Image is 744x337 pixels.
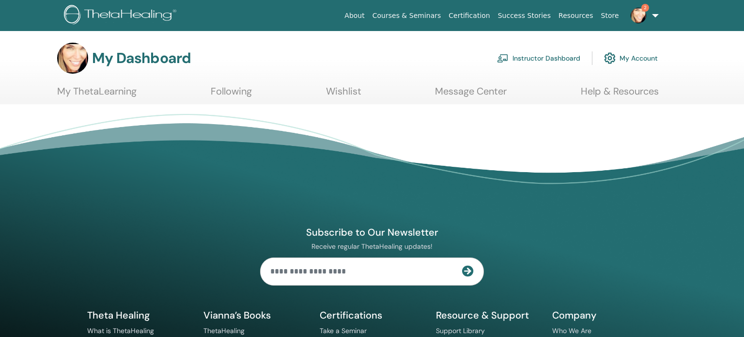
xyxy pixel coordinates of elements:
h5: Resource & Support [436,309,541,321]
a: Courses & Seminars [369,7,445,25]
a: My Account [604,48,658,69]
h3: My Dashboard [92,49,191,67]
a: Success Stories [494,7,555,25]
a: Wishlist [326,85,361,104]
a: Store [597,7,623,25]
h5: Theta Healing [87,309,192,321]
img: logo.png [64,5,180,27]
a: Following [211,85,252,104]
img: chalkboard-teacher.svg [497,54,509,63]
h5: Certifications [320,309,424,321]
img: default.jpg [57,43,88,74]
a: Instructor Dashboard [497,48,580,69]
a: Take a Seminar [320,326,367,335]
a: Support Library [436,326,485,335]
a: Resources [555,7,597,25]
a: What is ThetaHealing [87,326,154,335]
p: Receive regular ThetaHealing updates! [260,242,484,251]
img: default.jpg [631,8,646,23]
a: ThetaHealing [203,326,245,335]
span: 2 [641,4,649,12]
a: Help & Resources [581,85,659,104]
img: cog.svg [604,50,616,66]
h5: Company [552,309,657,321]
a: Certification [445,7,494,25]
a: Message Center [435,85,507,104]
a: About [341,7,368,25]
a: Who We Are [552,326,591,335]
a: My ThetaLearning [57,85,137,104]
h5: Vianna’s Books [203,309,308,321]
h4: Subscribe to Our Newsletter [260,226,484,239]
